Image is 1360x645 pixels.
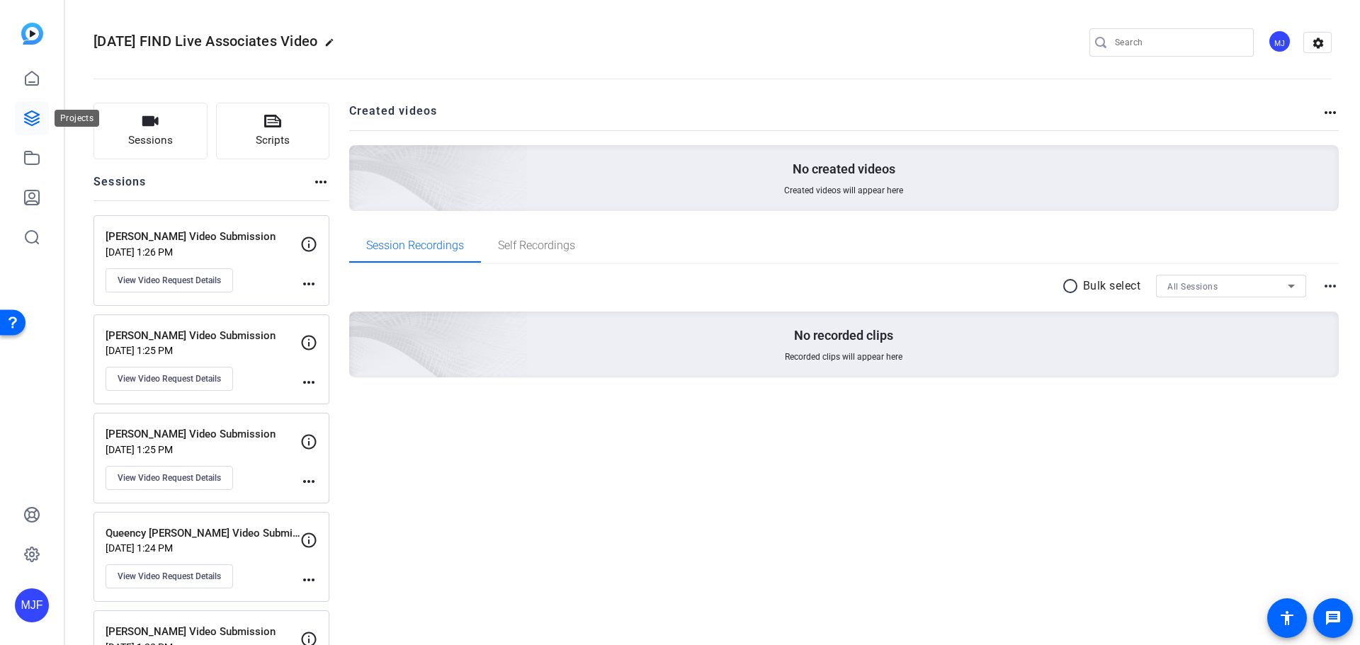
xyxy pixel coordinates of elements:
p: [PERSON_NAME] Video Submission [106,624,300,640]
button: View Video Request Details [106,564,233,588]
p: Bulk select [1083,278,1141,295]
h2: Created videos [349,103,1322,130]
span: Self Recordings [498,240,575,251]
span: [DATE] FIND Live Associates Video [93,33,317,50]
input: Search [1115,34,1242,51]
span: Recorded clips will appear here [785,351,902,363]
span: View Video Request Details [118,571,221,582]
div: MJ [1268,30,1291,53]
span: All Sessions [1167,282,1218,292]
button: View Video Request Details [106,367,233,391]
span: View Video Request Details [118,275,221,286]
p: [PERSON_NAME] Video Submission [106,328,300,344]
span: View Video Request Details [118,472,221,484]
p: No recorded clips [794,327,893,344]
mat-icon: more_horiz [300,275,317,292]
mat-icon: radio_button_unchecked [1062,278,1083,295]
span: Created videos will appear here [784,185,903,196]
mat-icon: more_horiz [1322,104,1339,121]
mat-icon: more_horiz [1322,278,1339,295]
p: [PERSON_NAME] Video Submission [106,426,300,443]
mat-icon: message [1325,610,1342,627]
h2: Sessions [93,173,147,200]
ngx-avatar: McKeni Johnson Franklin [1268,30,1293,55]
span: Session Recordings [366,240,464,251]
button: View Video Request Details [106,268,233,292]
p: [DATE] 1:26 PM [106,246,300,258]
mat-icon: more_horiz [300,571,317,588]
div: Projects [55,110,99,127]
span: Sessions [128,132,173,149]
img: Creted videos background [191,5,528,312]
button: Sessions [93,103,208,159]
p: Queency [PERSON_NAME] Video Submission [106,525,300,542]
mat-icon: accessibility [1279,610,1296,627]
img: embarkstudio-empty-session.png [191,171,528,479]
img: blue-gradient.svg [21,23,43,45]
span: Scripts [256,132,290,149]
button: Scripts [216,103,330,159]
button: View Video Request Details [106,466,233,490]
mat-icon: more_horiz [300,473,317,490]
mat-icon: more_horiz [312,173,329,190]
div: MJF [15,588,49,622]
p: [DATE] 1:25 PM [106,345,300,356]
p: No created videos [793,161,895,178]
p: [PERSON_NAME] Video Submission [106,229,300,245]
span: View Video Request Details [118,373,221,384]
p: [DATE] 1:25 PM [106,444,300,455]
p: [DATE] 1:24 PM [106,542,300,554]
mat-icon: edit [324,38,341,55]
mat-icon: settings [1304,33,1332,54]
mat-icon: more_horiz [300,374,317,391]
